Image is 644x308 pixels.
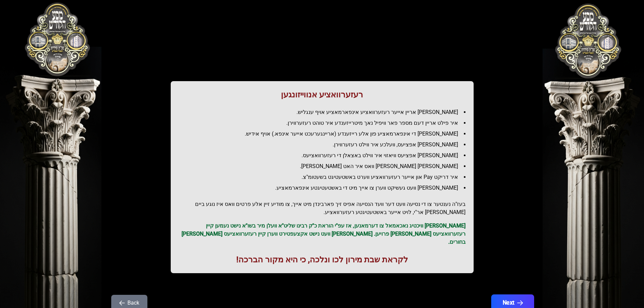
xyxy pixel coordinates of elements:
h1: לקראת שבת מירון לכו ונלכה, כי היא מקור הברכה! [179,254,466,265]
h1: רעזערוואציע אנווייזונגען [179,89,466,100]
p: [PERSON_NAME] וויכטיג נאכאמאל צו דערמאנען, אז עפ"י הוראת כ"ק רבינו שליט"א וועלן מיר בשו"א נישט נע... [179,222,466,246]
li: [PERSON_NAME] וועט געשיקט ווערן צו אייך מיט די באשטעטיגטע אינפארמאציע. [184,184,466,192]
li: [PERSON_NAME] אפציעס, וועלכע איר ווילט רעזערווירן. [184,141,466,149]
li: איר דריקט Pay און אייער רעזערוואציע ווערט באשטעטיגט בשעטומ"צ. [184,173,466,181]
li: איר פילט אריין דעם מספר פאר וויפיל נאך מיטרייזענדע איר טוהט רעזערווירן. [184,119,466,127]
h2: בעז"ה נענטער צו די נסיעה וועט דער וועד הנסיעה אפיס זיך פארבינדן מיט אייך, צו מודיע זיין אלע פרטים... [179,200,466,216]
li: [PERSON_NAME] די אינפארמאציע פון אלע רייזענדע (אריינגערעכט אייער אינפא.) אויף אידיש. [184,130,466,138]
li: [PERSON_NAME] אפציעס וויאזוי איר ווילט באצאלן די רעזערוואציעס. [184,151,466,160]
li: [PERSON_NAME] [PERSON_NAME] וואס איר האט [PERSON_NAME]. [184,162,466,170]
li: [PERSON_NAME] אריין אייער רעזערוואציע אינפארמאציע אויף ענגליש. [184,108,466,116]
